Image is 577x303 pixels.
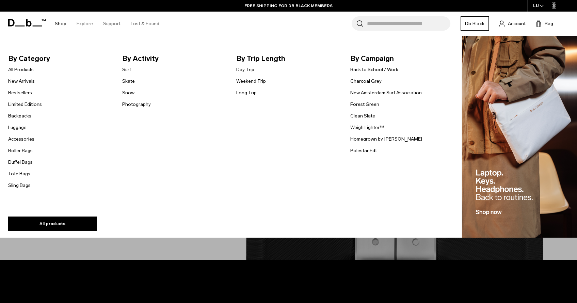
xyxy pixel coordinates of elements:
span: By Trip Length [236,53,339,64]
nav: Main Navigation [50,12,164,36]
a: Weekend Trip [236,78,266,85]
a: Photography [122,101,151,108]
a: Accessories [8,135,34,143]
a: Limited Editions [8,101,42,108]
a: Roller Bags [8,147,33,154]
a: Lost & Found [131,12,159,36]
a: Skate [122,78,135,85]
a: Back to School / Work [350,66,398,73]
a: New Amsterdam Surf Association [350,89,422,96]
a: Db Black [461,16,489,31]
a: Account [499,19,526,28]
a: Weigh Lighter™ [350,124,384,131]
a: Polestar Edt. [350,147,378,154]
a: All products [8,217,97,231]
a: Clean Slate [350,112,375,119]
img: Db [462,36,577,238]
a: Duffel Bags [8,159,33,166]
a: Tote Bags [8,170,30,177]
span: Bag [545,20,553,27]
a: Forest Green [350,101,379,108]
a: New Arrivals [8,78,35,85]
a: Surf [122,66,131,73]
a: Homegrown by [PERSON_NAME] [350,135,422,143]
button: Bag [536,19,553,28]
a: Bestsellers [8,89,32,96]
a: Long Trip [236,89,257,96]
span: By Category [8,53,111,64]
span: By Campaign [350,53,453,64]
span: Account [508,20,526,27]
a: Luggage [8,124,27,131]
a: Backpacks [8,112,31,119]
a: Explore [77,12,93,36]
a: Sling Bags [8,182,31,189]
a: Shop [55,12,66,36]
a: FREE SHIPPING FOR DB BLACK MEMBERS [244,3,333,9]
a: Support [103,12,121,36]
span: By Activity [122,53,225,64]
a: All Products [8,66,34,73]
a: Snow [122,89,134,96]
a: Day Trip [236,66,254,73]
a: Charcoal Grey [350,78,382,85]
